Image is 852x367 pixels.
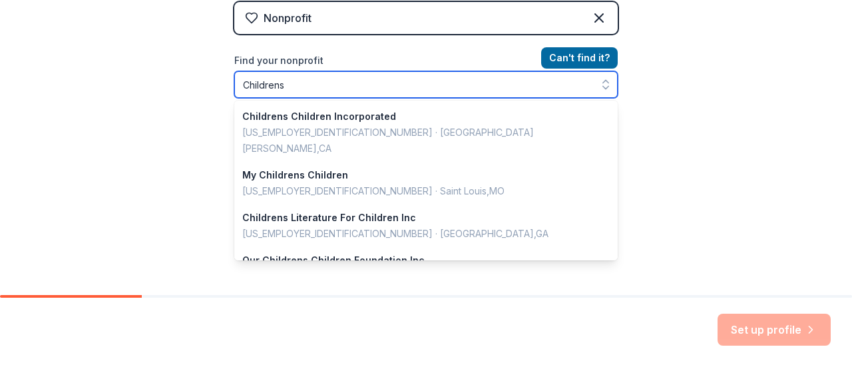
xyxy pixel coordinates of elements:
[242,125,594,157] div: [US_EMPLOYER_IDENTIFICATION_NUMBER] · [GEOGRAPHIC_DATA][PERSON_NAME] , CA
[242,183,594,199] div: [US_EMPLOYER_IDENTIFICATION_NUMBER] · Saint Louis , MO
[242,109,594,125] div: Childrens Children Incorporated
[242,167,594,183] div: My Childrens Children
[234,71,618,98] input: Search by name, EIN, or city
[242,226,594,242] div: [US_EMPLOYER_IDENTIFICATION_NUMBER] · [GEOGRAPHIC_DATA] , GA
[242,252,594,268] div: Our Childrens Children Foundation Inc
[242,210,594,226] div: Childrens Literature For Children Inc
